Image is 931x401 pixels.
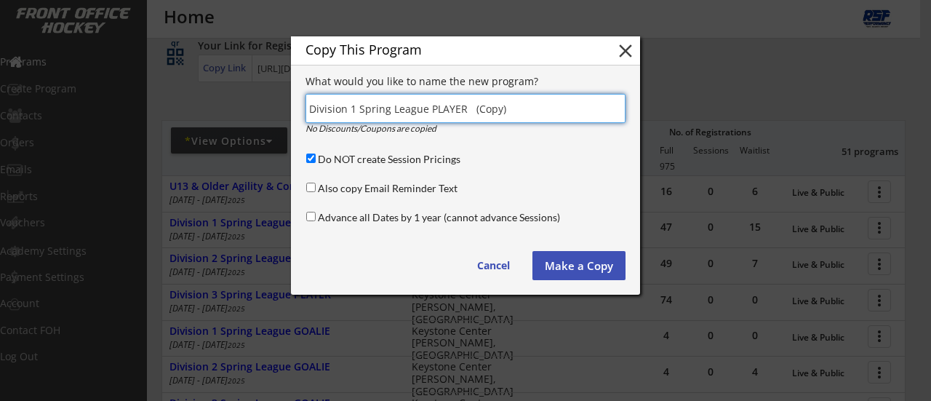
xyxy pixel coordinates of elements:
button: Make a Copy [532,251,626,280]
label: Also copy Email Reminder Text [318,182,457,194]
div: What would you like to name the new program? [305,76,626,87]
button: Cancel [463,251,524,280]
label: Advance all Dates by 1 year (cannot advance Sessions) [318,211,560,223]
div: No Discounts/Coupons are copied [305,124,520,133]
div: Copy This Program [305,43,592,56]
label: Do NOT create Session Pricings [318,153,460,165]
button: close [615,40,636,62]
